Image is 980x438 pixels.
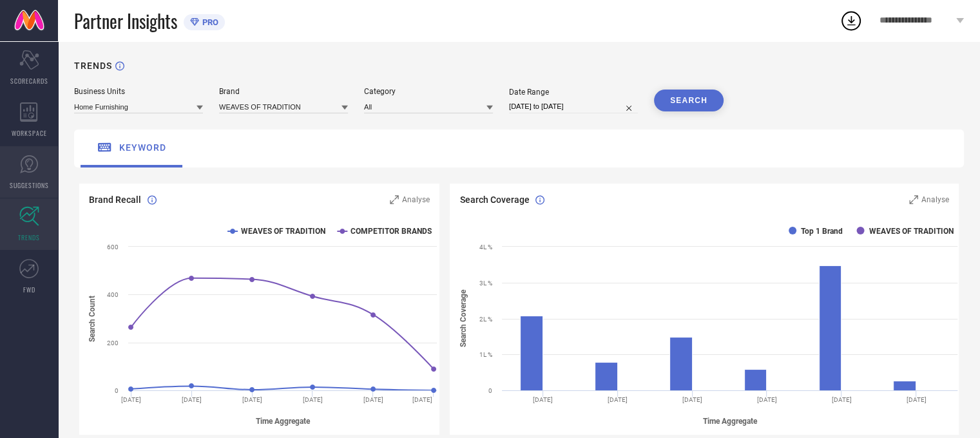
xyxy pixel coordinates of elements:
[107,243,119,251] text: 600
[351,227,432,236] text: COMPETITOR BRANDS
[23,285,35,294] span: FWD
[509,100,638,113] input: Select date range
[479,280,492,287] text: 3L %
[402,195,430,204] span: Analyse
[459,289,468,347] tspan: Search Coverage
[682,396,702,403] text: [DATE]
[509,88,638,97] div: Date Range
[459,195,529,205] span: Search Coverage
[241,227,325,236] text: WEAVES OF TRADITION
[654,90,724,111] button: SEARCH
[242,396,262,403] text: [DATE]
[757,396,777,403] text: [DATE]
[390,195,399,204] svg: Zoom
[74,8,177,34] span: Partner Insights
[909,195,918,204] svg: Zoom
[533,396,553,403] text: [DATE]
[840,9,863,32] div: Open download list
[256,417,311,426] tspan: Time Aggregate
[412,396,432,403] text: [DATE]
[88,296,97,342] tspan: Search Count
[703,417,758,426] tspan: Time Aggregate
[121,396,141,403] text: [DATE]
[10,180,49,190] span: SUGGESTIONS
[921,195,949,204] span: Analyse
[869,227,954,236] text: WEAVES OF TRADITION
[89,195,141,205] span: Brand Recall
[608,396,628,403] text: [DATE]
[12,128,47,138] span: WORKSPACE
[363,396,383,403] text: [DATE]
[907,396,927,403] text: [DATE]
[488,387,492,394] text: 0
[303,396,323,403] text: [DATE]
[479,351,492,358] text: 1L %
[479,316,492,323] text: 2L %
[10,76,48,86] span: SCORECARDS
[18,233,40,242] span: TRENDS
[832,396,852,403] text: [DATE]
[115,387,119,394] text: 0
[801,227,843,236] text: Top 1 Brand
[479,243,492,251] text: 4L %
[219,87,348,96] div: Brand
[107,339,119,347] text: 200
[182,396,202,403] text: [DATE]
[119,142,166,153] span: keyword
[364,87,493,96] div: Category
[74,87,203,96] div: Business Units
[107,291,119,298] text: 400
[199,17,218,27] span: PRO
[74,61,112,71] h1: TRENDS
